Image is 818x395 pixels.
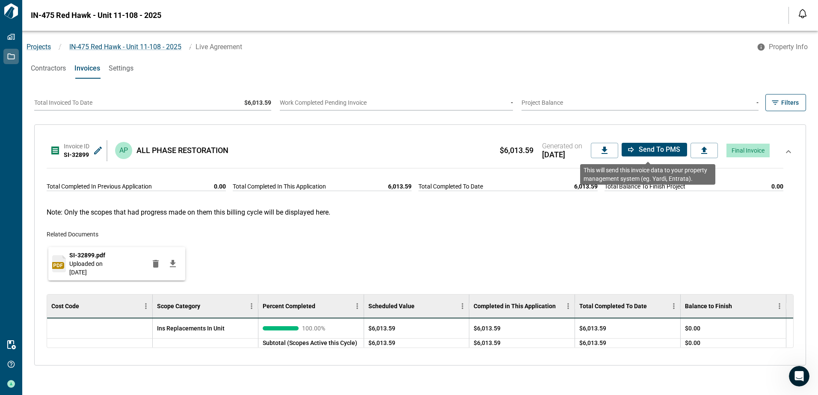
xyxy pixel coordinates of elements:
button: Menu [351,300,364,312]
div: Scope Category [157,302,200,310]
span: Invoice ID [64,143,89,150]
div: Percent Completed [258,294,364,318]
button: Menu [773,300,786,312]
button: Filters [765,94,806,111]
span: Total Completed In Previous Application [47,182,152,191]
button: Sort [647,300,659,312]
span: Contractors [31,64,66,73]
span: $6,013.59 [368,324,395,333]
div: Cost Code [51,302,79,310]
button: Menu [139,300,152,312]
span: $0.00 [685,339,700,347]
span: ALL PHASE RESTORATION [136,146,228,155]
button: Open notification feed [796,7,809,21]
span: Total Completed In This Application [233,182,326,191]
span: Work Completed Pending Invoice [280,99,367,106]
span: Final Invoice [732,147,765,154]
div: Percent Completed [263,302,315,310]
span: Send to PMS [639,145,680,154]
span: $6,013.59 [244,99,271,106]
span: Total Completed To Date [418,182,483,191]
div: Total Completed To Date [575,294,681,318]
span: IN-475 Red Hawk - Unit 11-108 - 2025 [31,11,161,20]
span: 6,013.59 [574,182,598,191]
span: $6,013.59 [368,339,395,347]
span: Subtotal (Scopes Active this Cycle) [263,339,357,346]
div: Total Completed To Date [579,302,647,310]
span: SI-32899.pdf [69,251,147,259]
span: Property Info [769,43,808,51]
span: Related Documents [47,230,794,239]
iframe: Intercom live chat [789,366,809,386]
button: Menu [667,300,680,312]
span: [DATE] [542,150,582,159]
span: - [756,99,759,106]
span: This will send this invoice data to your property management system (eg. Yardi, Entrata). [584,167,707,182]
div: Balance to Finish [685,302,732,310]
button: Property Info [752,39,815,55]
span: $6,013.59 [579,324,606,333]
span: Project Balance [522,99,563,106]
span: - [511,99,513,106]
div: Scope Category [153,294,258,318]
span: 0.00 [771,182,783,191]
span: Total Invoiced To Date [34,99,92,106]
div: Scheduled Value [364,294,470,318]
button: Menu [245,300,258,312]
span: Settings [109,64,133,73]
span: Filters [781,98,799,107]
button: Send to PMS [622,143,687,156]
div: Completed in This Application [469,294,575,318]
div: Completed in This Application [474,302,556,310]
span: $6,013.59 [474,339,501,347]
span: 6,013.59 [388,182,412,191]
div: Invoice IDSI-32899APALL PHASE RESTORATION$6,013.59Generated on[DATE]Final InvoiceTotal Completed ... [43,132,797,200]
span: 0.00 [214,182,226,191]
div: Cost Code [47,294,153,318]
span: Generated on [542,142,582,150]
p: Note: Only the scopes that had progress made on them this billing cycle will be displayed here. [47,208,794,216]
span: Ins Replacements In Unit [157,324,225,333]
div: Balance to Finish [681,294,786,318]
div: base tabs [22,58,818,79]
span: Uploaded on [69,259,147,277]
span: IN-475 Red Hawk - Unit 11-108 - 2025 [69,43,181,51]
img: pdf [52,255,66,272]
span: $6,013.59 [500,146,533,155]
div: Scheduled Value [368,302,415,310]
span: $6,013.59 [474,324,501,333]
button: Menu [562,300,575,312]
p: AP [119,145,128,156]
nav: breadcrumb [22,42,752,52]
a: Projects [27,43,51,51]
span: Total Balance To Finish Project [605,182,685,191]
span: Live Agreement [196,43,242,51]
span: Invoices [74,64,100,73]
button: Menu [456,300,469,312]
span: SI-32899 [64,151,89,158]
span: $0.00 [685,324,700,333]
span: 100.00 % [302,325,328,331]
span: $6,013.59 [579,339,606,347]
div: [DATE] [69,268,147,277]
